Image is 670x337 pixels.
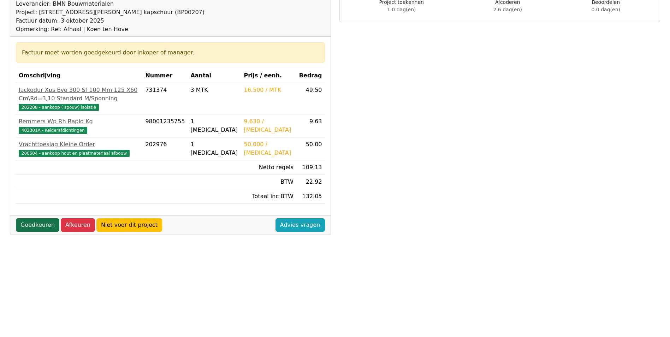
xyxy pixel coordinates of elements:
div: Opmerking: Ref: Afhaal | Koen ten Hove [16,25,204,34]
a: Niet voor dit project [96,218,162,232]
a: Afkeuren [61,218,95,232]
div: Factuur datum: 3 oktober 2025 [16,17,204,25]
div: 9.630 / [MEDICAL_DATA] [244,117,294,134]
span: 0.0 dag(en) [592,7,620,12]
div: Jackodur Xps Evo 300 Sf 100 Mm 125 X60 Cm\Rd=3,10 Standard M/Sponning [19,86,140,103]
div: 1 [MEDICAL_DATA] [190,140,238,157]
a: Advies vragen [275,218,325,232]
td: Netto regels [241,160,296,175]
div: 1 [MEDICAL_DATA] [190,117,238,134]
th: Aantal [188,69,241,83]
th: Omschrijving [16,69,142,83]
td: 9.63 [296,114,325,137]
div: Remmers Wp Rh Rapid Kg [19,117,140,126]
a: Vrachttoeslag Kleine Order200504 - aankoop hout en plaatmateriaal afbouw [19,140,140,157]
div: 50.000 / [MEDICAL_DATA] [244,140,294,157]
span: 402301A - Kelderafdichtingen [19,127,87,134]
div: Vrachttoeslag Kleine Order [19,140,140,149]
span: 2.6 dag(en) [493,7,522,12]
td: Totaal inc BTW [241,189,296,204]
a: Remmers Wp Rh Rapid Kg402301A - Kelderafdichtingen [19,117,140,134]
div: Project: [STREET_ADDRESS][PERSON_NAME] kapschuur (BP00207) [16,8,204,17]
td: 22.92 [296,175,325,189]
td: 98001235755 [142,114,188,137]
td: BTW [241,175,296,189]
td: 132.05 [296,189,325,204]
a: Goedkeuren [16,218,59,232]
span: 1.0 dag(en) [387,7,416,12]
span: 202208 - aankoop ( spouw) isolatie [19,104,99,111]
div: Factuur moet worden goedgekeurd door inkoper of manager. [22,48,319,57]
td: 731374 [142,83,188,114]
td: 49.50 [296,83,325,114]
div: 16.500 / MTK [244,86,294,94]
td: 109.13 [296,160,325,175]
span: 200504 - aankoop hout en plaatmateriaal afbouw [19,150,130,157]
div: 3 MTK [190,86,238,94]
th: Prijs / eenh. [241,69,296,83]
a: Jackodur Xps Evo 300 Sf 100 Mm 125 X60 Cm\Rd=3,10 Standard M/Sponning202208 - aankoop ( spouw) is... [19,86,140,111]
th: Nummer [142,69,188,83]
th: Bedrag [296,69,325,83]
td: 202976 [142,137,188,160]
td: 50.00 [296,137,325,160]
